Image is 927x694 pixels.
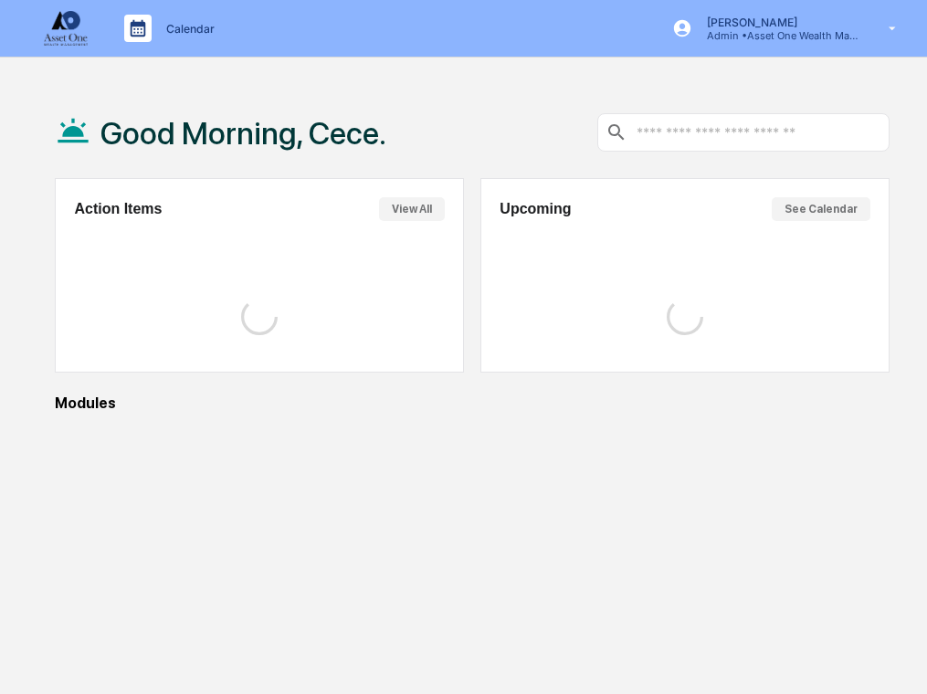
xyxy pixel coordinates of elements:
div: Modules [55,394,890,412]
h2: Action Items [74,201,162,217]
h2: Upcoming [500,201,571,217]
img: logo [44,11,88,46]
p: Admin • Asset One Wealth Management [692,29,862,42]
p: [PERSON_NAME] [692,16,862,29]
button: View All [379,197,445,221]
p: Calendar [152,22,224,36]
h1: Good Morning, Cece. [100,115,386,152]
button: See Calendar [772,197,870,221]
